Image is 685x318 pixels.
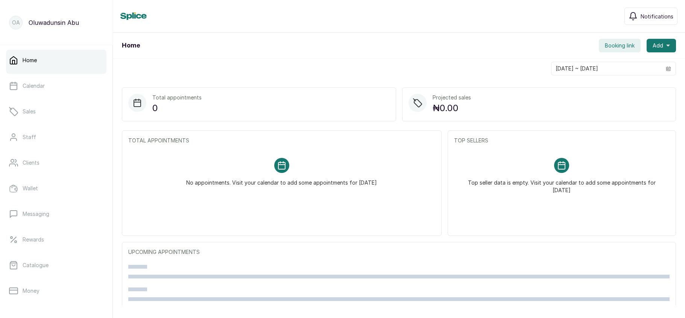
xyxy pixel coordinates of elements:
button: Notifications [624,8,677,25]
button: Booking link [599,39,641,52]
a: Clients [6,152,106,173]
span: Add [653,42,663,49]
p: Rewards [23,236,44,243]
a: Rewards [6,229,106,250]
a: Catalogue [6,255,106,276]
p: Messaging [23,210,49,218]
p: Oluwadunsin Abu [29,18,79,27]
a: Home [6,50,106,71]
p: Catalogue [23,261,49,269]
p: OA [12,19,20,26]
p: TOP SELLERS [454,137,670,144]
p: Calendar [23,82,45,90]
h1: Home [122,41,140,50]
a: Money [6,280,106,301]
button: Add [647,39,676,52]
p: 0 [152,101,202,115]
p: Total appointments [152,94,202,101]
p: Top seller data is empty. Visit your calendar to add some appointments for [DATE] [463,173,661,194]
a: Staff [6,127,106,148]
p: TOTAL APPOINTMENTS [128,137,435,144]
svg: calendar [666,66,671,71]
p: Money [23,287,39,295]
a: Sales [6,101,106,122]
span: Booking link [605,42,635,49]
p: No appointments. Visit your calendar to add some appointments for [DATE] [186,173,377,187]
p: Wallet [23,185,38,192]
a: Wallet [6,178,106,199]
p: UPCOMING APPOINTMENTS [128,248,670,256]
a: Messaging [6,203,106,225]
p: Clients [23,159,39,167]
p: Projected sales [433,94,471,101]
p: Home [23,57,37,64]
a: Calendar [6,75,106,96]
p: Staff [23,133,36,141]
input: Select date [551,62,661,75]
p: ₦0.00 [433,101,471,115]
p: Sales [23,108,36,115]
span: Notifications [641,12,673,20]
